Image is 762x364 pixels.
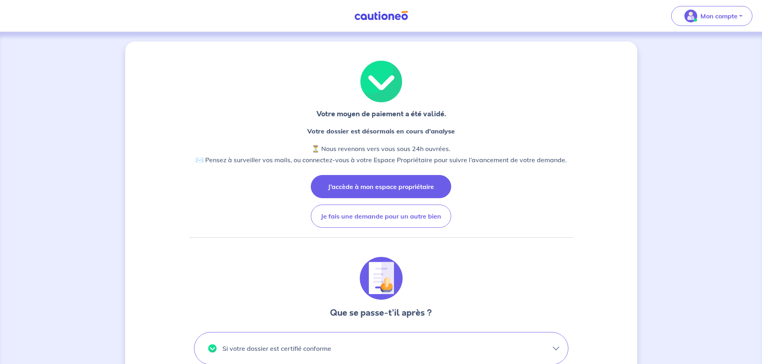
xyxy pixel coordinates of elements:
[684,10,697,22] img: illu_account_valid_menu.svg
[311,175,451,198] button: J’accède à mon espace propriétaire
[196,143,567,165] p: ⏳ Nous revenons vers vous sous 24h ouvrées. ✉️ Pensez à surveiller vos mails, ou connectez-vous à...
[222,342,331,355] p: Si votre dossier est certifié conforme
[360,257,403,300] img: illu_document_valid.svg
[316,109,446,119] p: Votre moyen de paiement a été validé.
[311,205,451,228] button: Je fais une demande pour un autre bien
[700,11,738,21] p: Mon compte
[307,127,455,135] strong: Votre dossier est désormais en cours d’analyse
[208,344,217,353] img: illu_valid.svg
[671,6,752,26] button: illu_account_valid_menu.svgMon compte
[351,11,411,21] img: Cautioneo
[330,306,432,319] h3: Que se passe-t’il après ?
[360,61,403,102] img: illu_valid.svg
